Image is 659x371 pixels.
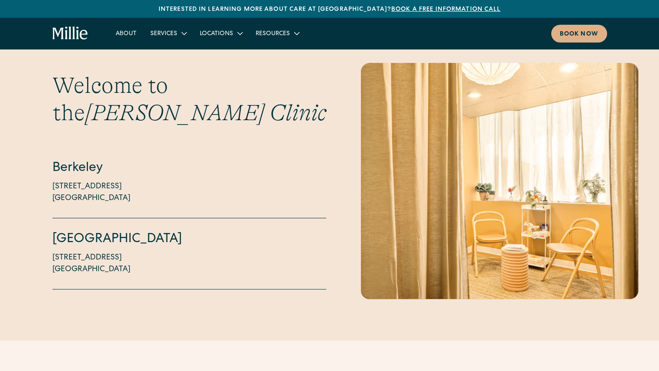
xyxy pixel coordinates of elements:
a: home [52,26,88,40]
div: 3 / 6 [361,63,638,299]
a: Book a free information call [391,7,500,13]
p: [STREET_ADDRESS] [GEOGRAPHIC_DATA] [52,181,130,204]
a: [STREET_ADDRESS][GEOGRAPHIC_DATA] [52,181,130,204]
div: Book now [560,30,598,39]
div: Resources [249,26,305,40]
h4: Berkeley [52,159,326,177]
span: [PERSON_NAME] Clinic [85,100,326,126]
a: [STREET_ADDRESS][GEOGRAPHIC_DATA] [52,252,130,276]
p: [STREET_ADDRESS] [GEOGRAPHIC_DATA] [52,252,130,276]
img: Private consultation room with natural light, cozy seating, and soft decor, designed for comfort ... [361,63,638,308]
div: Locations [200,30,233,39]
div: Services [150,30,177,39]
h3: Welcome to the [52,72,326,126]
div: Resources [256,30,290,39]
h4: [GEOGRAPHIC_DATA] [52,230,326,249]
a: Book now [551,25,607,43]
div: Locations [193,26,249,40]
div: Services [143,26,193,40]
a: About [109,26,143,40]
